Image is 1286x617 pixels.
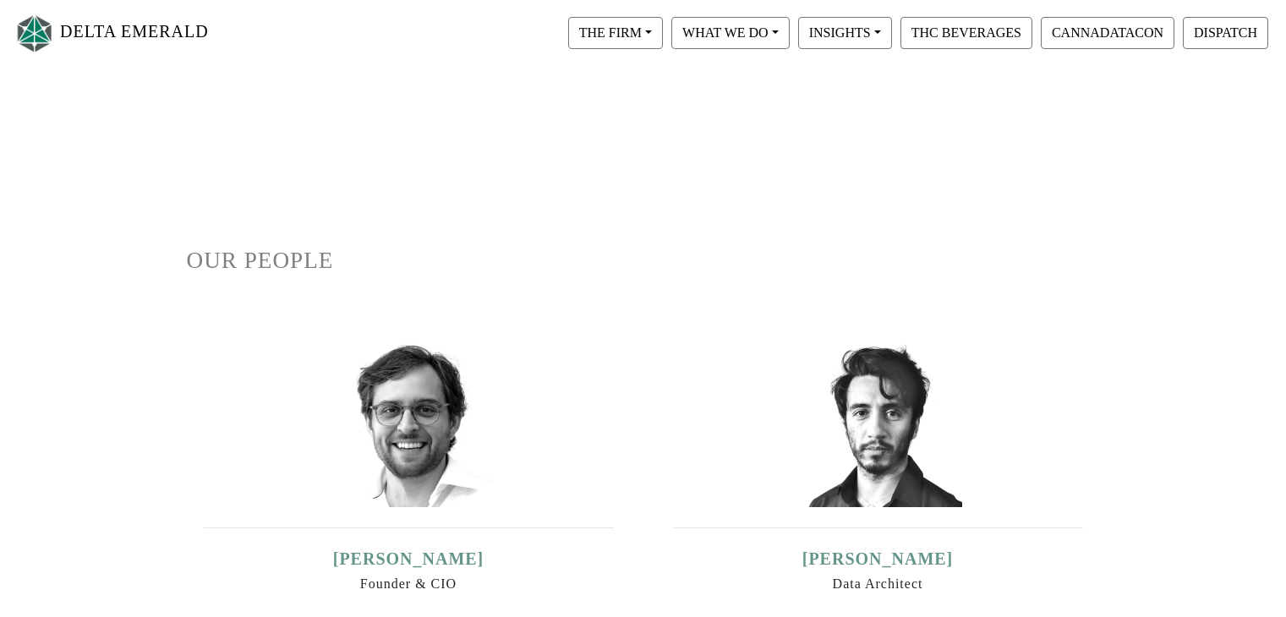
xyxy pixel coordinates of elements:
h6: Data Architect [673,576,1083,592]
img: david [793,338,962,507]
button: WHAT WE DO [671,17,790,49]
a: [PERSON_NAME] [333,549,484,568]
a: DELTA EMERALD [14,7,209,60]
button: THE FIRM [568,17,663,49]
button: DISPATCH [1183,17,1268,49]
h6: Founder & CIO [204,576,614,592]
button: CANNADATACON [1041,17,1174,49]
a: [PERSON_NAME] [802,549,954,568]
h1: OUR PEOPLE [187,247,1100,275]
a: DISPATCH [1179,25,1272,39]
img: Logo [14,11,56,56]
img: ian [324,338,493,507]
a: CANNADATACON [1037,25,1179,39]
button: THC BEVERAGES [900,17,1032,49]
button: INSIGHTS [798,17,892,49]
a: THC BEVERAGES [896,25,1037,39]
